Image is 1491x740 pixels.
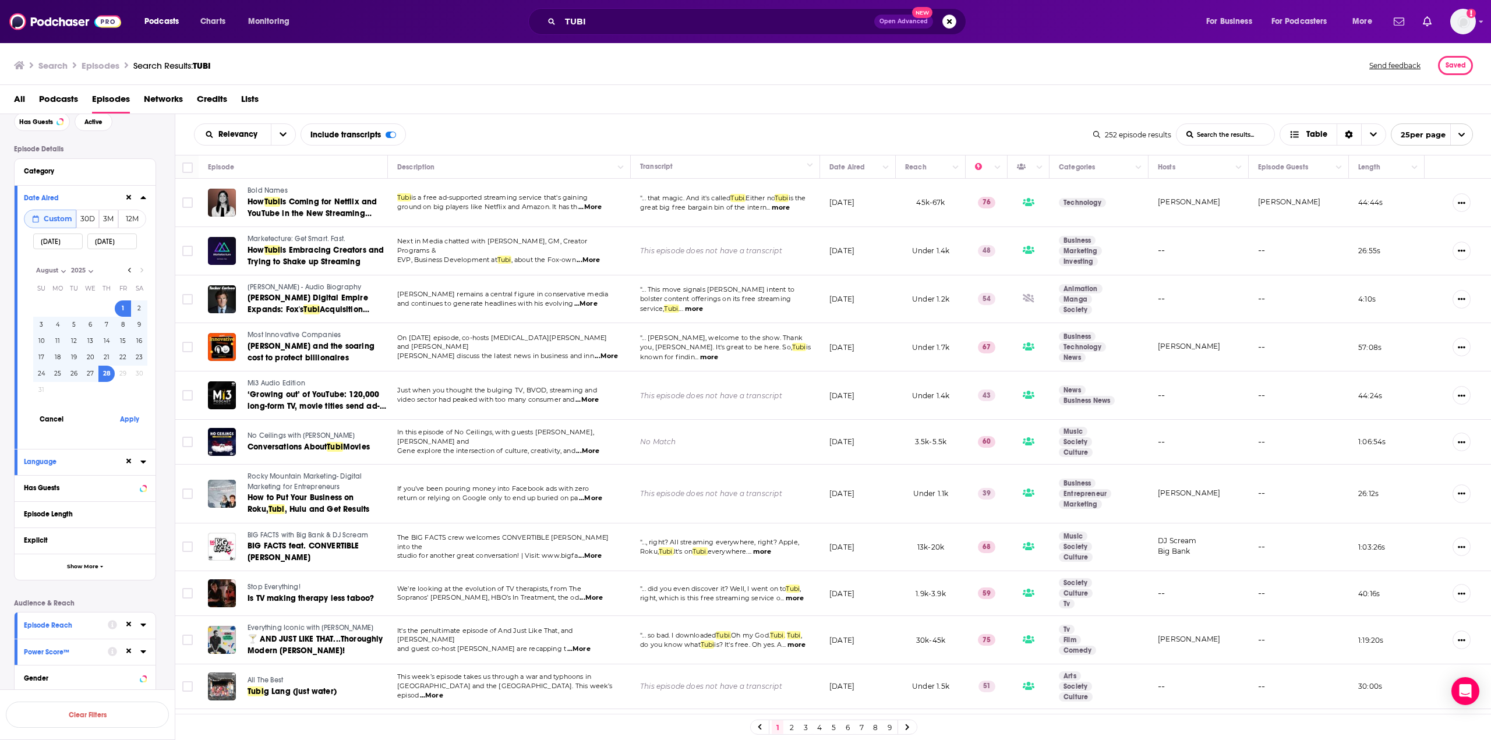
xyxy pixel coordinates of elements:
[248,541,359,562] span: BIG FACTS feat. CONVERTIBLE [PERSON_NAME]
[1391,123,1473,146] button: open menu
[271,124,295,145] button: open menu
[1059,385,1086,395] a: News
[82,333,98,349] button: 13
[640,585,801,603] span: "
[33,349,50,366] button: 17
[1158,342,1220,350] a: [PERSON_NAME]
[829,160,865,174] div: Date Aired
[1059,342,1106,352] a: Technology
[33,333,50,349] button: 10
[248,472,362,491] span: Rocky Mountain Marketing- Digital Marketing for Entrepreneurs
[775,194,789,202] span: Tubi
[1453,290,1471,309] button: Show More Button
[24,510,139,518] div: Episode Length
[659,547,674,555] span: Tubi.
[714,640,782,649] span: is? It's free. Oh yes. A
[1450,9,1476,34] img: User Profile
[248,234,386,245] a: Marketecture: Get Smart. Fast.
[92,90,130,114] a: Episodes
[1280,123,1386,146] h2: Choose View
[248,634,383,656] span: 🍸 AND JUST LIKE THAT...Thoroughly Modern [PERSON_NAME]!
[1059,489,1111,498] a: Entrepreneur
[24,670,146,685] button: Gender
[1059,578,1092,587] a: Society
[33,317,50,333] button: 3
[248,331,341,339] span: Most Innovative Companies
[14,90,25,114] span: All
[24,507,146,521] button: Episode Length
[66,317,82,333] button: 5
[131,300,147,317] button: 2
[327,442,343,452] span: Tubi
[50,333,66,349] button: 11
[640,285,794,313] a: "... This move signals [PERSON_NAME] intent to bolster content offerings on its free streaming se...
[248,676,283,684] span: All The Best
[642,194,730,202] span: ... that magic. And it's called
[1358,160,1380,174] div: Length
[39,90,78,114] a: Podcasts
[6,702,169,728] button: Clear Filters
[248,235,345,243] span: Marketecture: Get Smart. Fast.
[124,264,136,276] button: Go to previous month
[248,493,354,514] span: How to Put Your Business on Roku,
[197,90,227,114] span: Credits
[1059,479,1096,488] a: Business
[1332,161,1346,175] button: Column Actions
[248,530,386,541] a: BIG FACTS with Big Bank & DJ Scream
[248,531,368,539] span: BIG FACTS with Big Bank & DJ Scream
[248,686,264,696] span: Tubi
[1467,9,1476,18] svg: Add a profile image
[15,554,156,580] button: Show More
[685,304,703,314] button: more
[248,431,355,440] span: No Ceilings with [PERSON_NAME]
[50,366,66,382] button: 25
[640,194,806,212] span: "
[248,633,386,657] a: 🍸 AND JUST LIKE THAT...Thoroughly Modern [PERSON_NAME]!
[1264,12,1344,31] button: open menu
[1232,161,1246,175] button: Column Actions
[730,194,745,202] span: Tubi.
[248,245,386,268] a: HowTubiis Embracing Creators and Trying to Shake up Streaming
[248,245,264,255] span: How
[642,585,786,593] span: ... did you even discover it? Well, I went on to
[248,583,301,591] span: Stop Everything!
[731,631,770,639] span: Oh my God.
[248,431,386,441] a: No Ceilings with [PERSON_NAME]
[268,504,285,514] span: Tubi
[24,210,76,228] button: Custom
[828,720,839,734] a: 5
[978,197,995,208] p: 76
[1059,682,1092,691] a: Society
[1059,553,1093,562] a: Culture
[248,13,289,30] span: Monitoring
[1059,427,1087,436] a: Music
[1158,160,1175,174] div: Hosts
[248,442,327,452] span: Conversations About
[144,90,183,114] a: Networks
[248,540,386,564] a: BIG FACTS feat. CONVERTIBLE [PERSON_NAME]
[24,644,108,658] button: Power Score™
[397,193,411,201] span: Tubi
[786,585,800,593] span: Tubi
[200,13,225,30] span: Charts
[248,186,386,196] a: Bold Names
[1059,692,1093,702] a: Culture
[753,547,771,557] button: more
[144,13,179,30] span: Podcasts
[640,538,799,556] a: "..., right? All streaming everywhere, right? Apple, Roku,Tubi.It's onTubi.everywhere.
[136,12,194,31] button: open menu
[14,145,156,153] p: Episode Details
[640,343,811,361] span: is known for findin
[285,504,370,514] span: , Hulu and Get Results
[99,210,119,228] button: 3M
[792,343,806,351] span: Tubi
[640,194,806,212] a: "... that magic. And it's calledTubi.Either noTubiis the great big free bargain bin of the intern
[1453,584,1471,603] button: Show More Button
[82,317,98,333] button: 6
[66,333,82,349] button: 12
[240,12,305,31] button: open menu
[884,720,895,734] a: 9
